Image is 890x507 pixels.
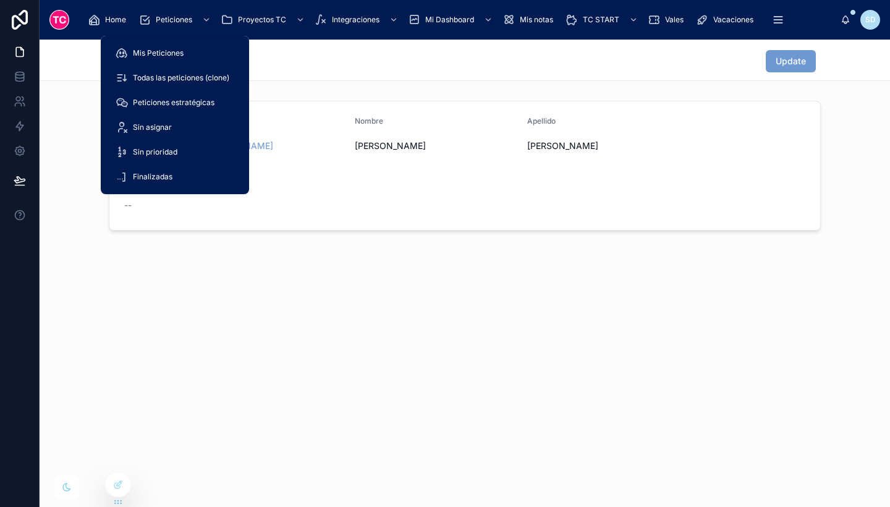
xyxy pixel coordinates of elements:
span: -- [124,199,132,211]
a: Todas las peticiones (clone) [108,67,242,89]
a: Finalizadas [108,166,242,188]
span: Proyectos TC [238,15,286,25]
span: Nombre [355,116,383,126]
span: Finalizadas [133,172,172,182]
span: [PERSON_NAME] [527,140,690,152]
span: SD [865,15,876,25]
a: Vales [644,9,692,31]
a: Mis notas [499,9,562,31]
span: Vales [665,15,684,25]
span: TC START [583,15,619,25]
a: Sin asignar [108,116,242,138]
span: Integraciones [332,15,379,25]
a: Integraciones [311,9,404,31]
span: Peticiones [156,15,192,25]
span: Sin asignar [133,122,172,132]
span: Todas las peticiones (clone) [133,73,229,83]
a: Home [84,9,135,31]
a: Mi Dashboard [404,9,499,31]
a: Peticiones [135,9,217,31]
span: Vacaciones [713,15,753,25]
img: App logo [49,10,69,30]
span: Sin prioridad [133,147,177,157]
a: Proyectos TC [217,9,311,31]
span: Mis notas [520,15,553,25]
div: scrollable content [79,6,841,33]
a: TC START [562,9,644,31]
a: Mis Peticiones [108,42,242,64]
span: Mis Peticiones [133,48,184,58]
span: Apellido [527,116,556,126]
span: Home [105,15,126,25]
span: Peticiones estratégicas [133,98,214,108]
span: Mi Dashboard [425,15,474,25]
a: Sin prioridad [108,141,242,163]
a: Vacaciones [692,9,762,31]
span: Update [776,55,806,67]
span: [PERSON_NAME] [355,140,518,152]
button: Update [766,50,816,72]
a: Peticiones estratégicas [108,92,242,114]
